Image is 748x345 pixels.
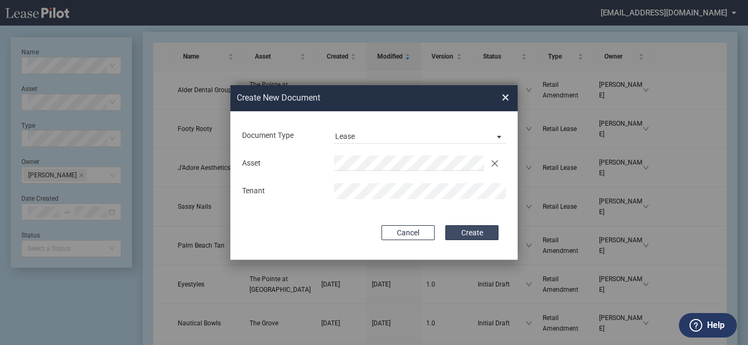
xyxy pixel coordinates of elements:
div: Tenant [236,186,328,196]
button: Cancel [381,225,435,240]
md-dialog: Create New ... [230,85,518,260]
div: Asset [236,158,328,169]
button: Create [445,225,498,240]
h2: Create New Document [237,92,463,104]
label: Help [707,318,725,332]
div: Lease [335,132,355,141]
span: × [502,89,509,106]
div: Document Type [236,130,328,141]
md-select: Document Type: Lease [334,128,506,144]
